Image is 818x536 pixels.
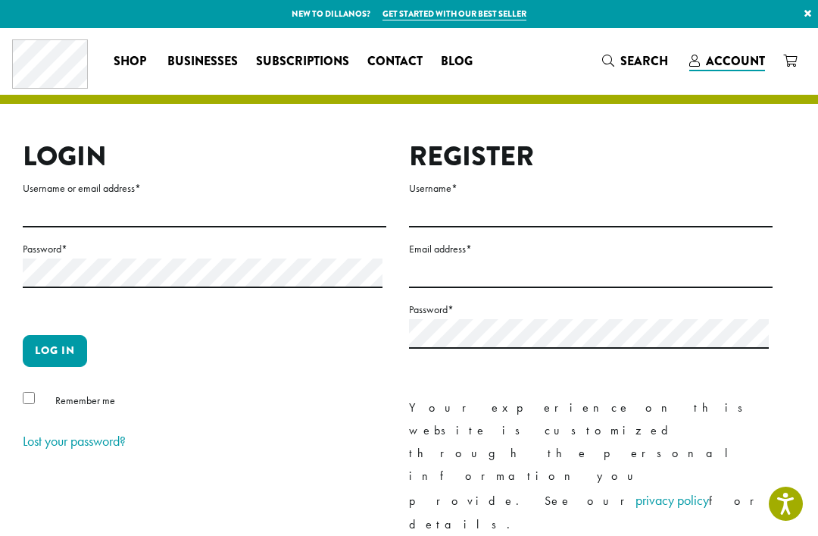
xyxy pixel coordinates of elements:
[23,140,386,173] h2: Login
[105,49,158,74] a: Shop
[409,140,773,173] h2: Register
[409,300,773,319] label: Password
[114,52,146,71] span: Shop
[23,335,87,367] button: Log in
[23,179,386,198] label: Username or email address
[367,52,423,71] span: Contact
[409,397,773,536] p: Your experience on this website is customized through the personal information you provide. See o...
[55,393,115,407] span: Remember me
[593,49,680,74] a: Search
[382,8,526,20] a: Get started with our best seller
[635,491,709,509] a: privacy policy
[706,52,765,70] span: Account
[620,52,668,70] span: Search
[409,179,773,198] label: Username
[441,52,473,71] span: Blog
[167,52,238,71] span: Businesses
[256,52,349,71] span: Subscriptions
[23,432,126,450] a: Lost your password?
[409,240,773,259] label: Email address
[23,240,386,259] label: Password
